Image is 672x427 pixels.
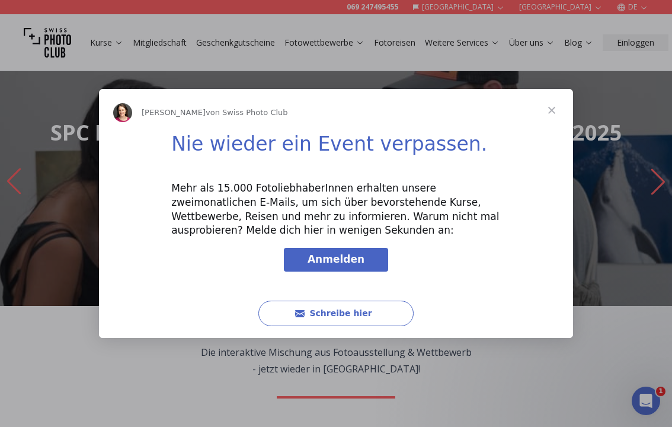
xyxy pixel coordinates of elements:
[308,253,364,265] span: Anmelden
[171,181,501,238] div: Mehr als 15.000 FotoliebhaberInnen erhalten unsere zweimonatlichen E-Mails, um sich über bevorste...
[530,89,573,132] span: Schließen
[284,248,388,272] a: Anmelden
[206,108,288,117] span: von Swiss Photo Club
[171,132,501,164] h1: Nie wieder ein Event verpassen.
[258,301,414,326] button: Schreibe hier
[142,108,206,117] span: [PERSON_NAME]
[113,103,132,122] img: Profile image for Joan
